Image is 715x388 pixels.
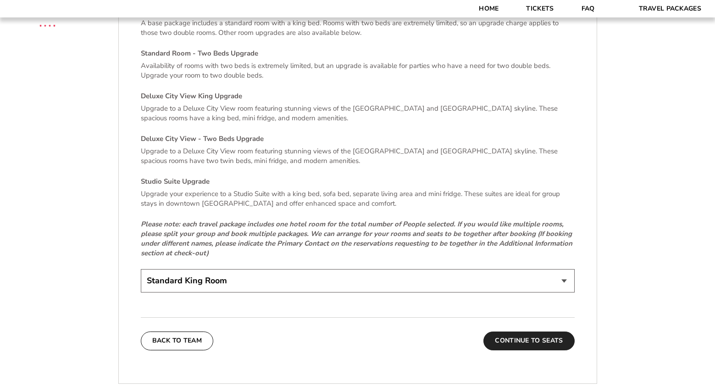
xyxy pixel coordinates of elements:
[141,189,575,208] p: Upgrade your experience to a Studio Suite with a king bed, sofa bed, separate living area and min...
[141,177,575,186] h4: Studio Suite Upgrade
[141,146,575,166] p: Upgrade to a Deluxe City View room featuring stunning views of the [GEOGRAPHIC_DATA] and [GEOGRAP...
[141,219,572,258] em: Please note: each travel package includes one hotel room for the total number of People selected....
[28,5,67,45] img: CBS Sports Thanksgiving Classic
[483,332,574,350] button: Continue To Seats
[141,61,575,80] p: Availability of rooms with two beds is extremely limited, but an upgrade is available for parties...
[141,91,575,101] h4: Deluxe City View King Upgrade
[141,332,214,350] button: Back To Team
[141,18,575,38] p: A base package includes a standard room with a king bed. Rooms with two beds are extremely limite...
[141,49,575,58] h4: Standard Room - Two Beds Upgrade
[141,104,575,123] p: Upgrade to a Deluxe City View room featuring stunning views of the [GEOGRAPHIC_DATA] and [GEOGRAP...
[141,134,575,144] h4: Deluxe City View - Two Beds Upgrade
